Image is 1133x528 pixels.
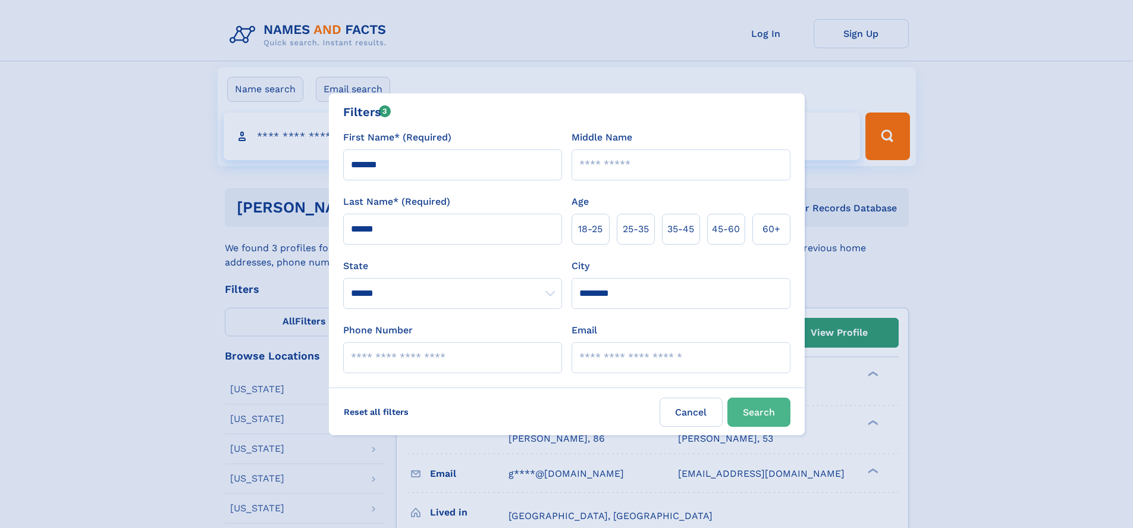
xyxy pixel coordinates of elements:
[572,195,589,209] label: Age
[343,103,391,121] div: Filters
[623,222,649,236] span: 25‑35
[572,259,589,273] label: City
[762,222,780,236] span: 60+
[343,323,413,338] label: Phone Number
[727,398,790,427] button: Search
[343,195,450,209] label: Last Name* (Required)
[572,323,597,338] label: Email
[712,222,740,236] span: 45‑60
[343,130,451,145] label: First Name* (Required)
[660,398,723,427] label: Cancel
[578,222,602,236] span: 18‑25
[572,130,632,145] label: Middle Name
[336,398,416,426] label: Reset all filters
[343,259,562,273] label: State
[667,222,694,236] span: 35‑45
